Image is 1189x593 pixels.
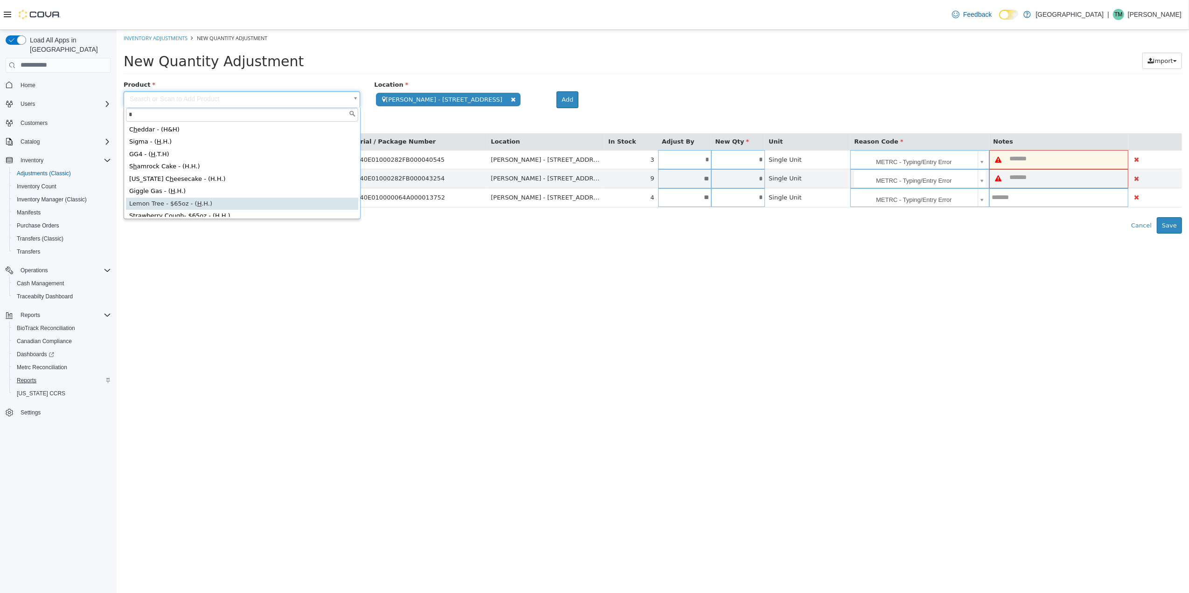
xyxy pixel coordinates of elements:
div: GG4 - ( .T.H) [9,118,242,131]
a: Customers [17,117,51,129]
span: Transfers [17,248,40,255]
span: Purchase Orders [13,220,111,231]
p: | [1107,9,1109,20]
span: Home [21,82,35,89]
span: Home [17,79,111,91]
button: Transfers [9,245,115,258]
span: h [17,96,21,103]
nav: Complex example [6,75,111,444]
a: Home [17,80,39,91]
button: Operations [2,264,115,277]
span: Metrc Reconciliation [13,362,111,373]
a: Dashboards [9,348,115,361]
span: Reports [17,377,36,384]
a: Feedback [948,5,995,24]
span: Traceabilty Dashboard [13,291,111,302]
a: Adjustments (Classic) [13,168,75,179]
a: Settings [17,407,44,418]
span: Inventory Count [13,181,111,192]
a: Purchase Orders [13,220,63,231]
button: Users [17,98,39,110]
button: Metrc Reconciliation [9,361,115,374]
div: Sigma - ( .H.) [9,106,242,118]
a: Transfers (Classic) [13,233,67,244]
a: Inventory Count [13,181,60,192]
button: Reports [9,374,115,387]
div: Lemon Tree - $65oz - ( .H.) [9,168,242,180]
span: H [81,170,85,177]
span: Load All Apps in [GEOGRAPHIC_DATA] [26,35,111,54]
div: Giggle Gas - ( .H.) [9,155,242,168]
button: Manifests [9,206,115,219]
button: Settings [2,406,115,419]
button: Users [2,97,115,110]
span: Washington CCRS [13,388,111,399]
span: Catalog [17,136,111,147]
button: Adjustments (Classic) [9,167,115,180]
button: Customers [2,116,115,130]
button: Catalog [17,136,43,147]
p: [PERSON_NAME] [1128,9,1182,20]
a: Canadian Compliance [13,336,76,347]
span: h [63,182,67,189]
button: BioTrack Reconciliation [9,322,115,335]
span: Catalog [21,138,40,145]
a: Inventory Manager (Classic) [13,194,90,205]
span: h [53,145,57,152]
a: Reports [13,375,40,386]
div: Strawberry Coug - $65oz - (H.H.) [9,180,242,193]
span: Inventory Manager (Classic) [13,194,111,205]
div: Tre Mace [1113,9,1124,20]
span: Customers [17,117,111,129]
button: Purchase Orders [9,219,115,232]
span: Adjustments (Classic) [13,168,111,179]
div: S amrock Cake - (H.H.) [9,131,242,143]
button: Cash Management [9,277,115,290]
input: Dark Mode [999,10,1019,20]
button: Traceabilty Dashboard [9,290,115,303]
div: [US_STATE] C eesecake - (H.H.) [9,143,242,156]
a: Traceabilty Dashboard [13,291,76,302]
p: [GEOGRAPHIC_DATA] [1036,9,1104,20]
span: Feedback [963,10,992,19]
span: Cash Management [13,278,111,289]
button: Operations [17,265,52,276]
span: H [40,108,45,115]
span: Dashboards [13,349,111,360]
span: Metrc Reconciliation [17,364,67,371]
span: Transfers [13,246,111,257]
span: Reports [13,375,111,386]
span: Canadian Compliance [17,338,72,345]
a: BioTrack Reconciliation [13,323,79,334]
button: Inventory [2,154,115,167]
button: Canadian Compliance [9,335,115,348]
a: Manifests [13,207,44,218]
span: Transfers (Classic) [17,235,63,242]
a: Transfers [13,246,44,257]
span: Adjustments (Classic) [17,170,71,177]
button: Catalog [2,135,115,148]
span: Operations [17,265,111,276]
span: Users [17,98,111,110]
span: Inventory Count [17,183,56,190]
a: Metrc Reconciliation [13,362,71,373]
span: Traceabilty Dashboard [17,293,73,300]
span: Dashboards [17,351,54,358]
span: Reports [17,310,111,321]
button: Home [2,78,115,92]
img: Cova [19,10,61,19]
span: Manifests [13,207,111,218]
span: TM [1114,9,1122,20]
span: H [54,158,59,165]
span: Canadian Compliance [13,336,111,347]
span: Transfers (Classic) [13,233,111,244]
button: Inventory Manager (Classic) [9,193,115,206]
button: Reports [17,310,44,321]
span: Manifests [17,209,41,216]
span: H [34,121,39,128]
button: Reports [2,309,115,322]
button: Inventory Count [9,180,115,193]
span: Cash Management [17,280,64,287]
span: Inventory [21,157,43,164]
